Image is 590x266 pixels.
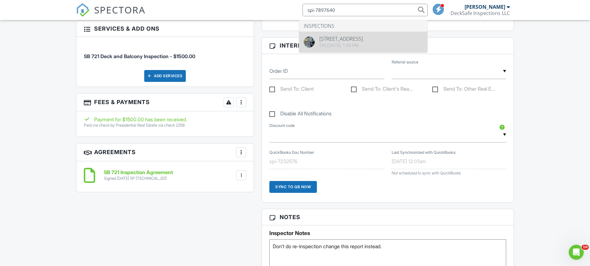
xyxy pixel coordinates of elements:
label: Disable All Notifications [269,111,332,118]
span: Not scheduled to sync with QuickBooks [392,171,461,175]
div: On [DATE] 1:00 pm [319,43,363,48]
label: Discount code [269,123,295,128]
li: Inspections [299,20,427,32]
div: Signed [DATE] (IP [TECHNICAL_ID]) [104,176,173,181]
div: Payment for $1500.00 has been received. [84,116,246,123]
h3: Agreements [76,143,254,161]
div: [PERSON_NAME] [465,4,505,10]
iframe: Intercom live chat [569,245,584,260]
div: Add Services [144,70,186,82]
h3: Services & Add ons [76,21,254,37]
span: 10 [582,245,589,250]
h6: SB 721 Inspection Agreement [104,170,173,175]
span: SB 721 Deck and Balcony Inspection - $1500.00 [84,53,195,59]
h3: Internal [262,38,514,54]
label: Send To: Client [269,86,314,94]
label: Send To: Client's Real Estate Agent [351,86,413,94]
h3: Fees & Payments [76,93,254,111]
p: Paid via check by Presidential Real Estate via check 2258 [84,123,246,128]
div: DeckSafe Inspections LLC [450,10,510,16]
a: SPECTORA [76,8,145,22]
img: The Best Home Inspection Software - Spectora [76,3,90,17]
span: SPECTORA [94,3,145,16]
a: SB 721 Inspection Agreement Signed [DATE] (IP [TECHNICAL_ID]) [104,170,173,181]
label: Referral source [392,59,418,65]
div: Sync to QB Now [269,181,317,193]
img: cover.jpg [304,37,315,48]
label: Order ID [269,68,288,74]
h3: Notes [262,209,514,225]
h5: Inspector Notes [269,230,506,236]
div: [STREET_ADDRESS] [319,36,363,41]
input: Search everything... [303,4,428,16]
label: Last Synchronized with QuickBooks: [392,150,456,155]
label: QuickBooks Doc Number [269,150,314,155]
label: Send To: Other Real Estate Agent [432,86,495,94]
li: Service: SB 721 Deck and Balcony Inspection [84,42,246,65]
